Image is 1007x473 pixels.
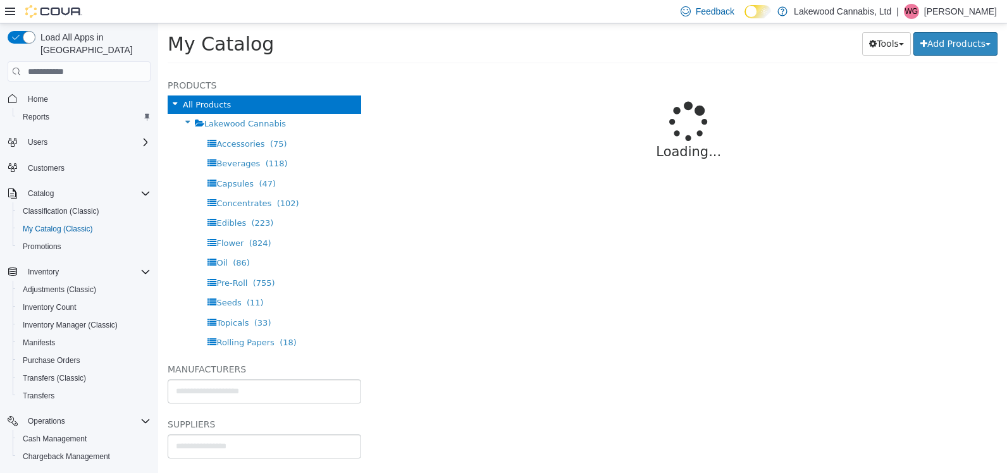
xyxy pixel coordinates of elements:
[58,295,90,304] span: Topicals
[18,239,151,254] span: Promotions
[755,9,839,32] button: Add Products
[13,448,156,465] button: Chargeback Management
[18,353,151,368] span: Purchase Orders
[794,4,891,19] p: Lakewood Cannabis, Ltd
[18,371,91,386] a: Transfers (Classic)
[23,391,54,401] span: Transfers
[9,448,203,464] h5: Product Status
[18,388,59,403] a: Transfers
[23,92,53,107] a: Home
[9,393,203,408] h5: Suppliers
[9,54,203,70] h5: Products
[35,31,151,56] span: Load All Apps in [GEOGRAPHIC_DATA]
[3,159,156,177] button: Customers
[25,5,82,18] img: Cova
[18,371,151,386] span: Transfers (Classic)
[3,89,156,107] button: Home
[23,242,61,252] span: Promotions
[112,116,129,125] span: (75)
[28,137,47,147] span: Users
[18,239,66,254] a: Promotions
[58,195,88,204] span: Edibles
[18,449,115,464] a: Chargeback Management
[23,285,96,295] span: Adjustments (Classic)
[23,161,70,176] a: Customers
[23,135,151,150] span: Users
[18,388,151,403] span: Transfers
[18,353,85,368] a: Purchase Orders
[18,204,151,219] span: Classification (Classic)
[18,282,151,297] span: Adjustments (Classic)
[18,204,104,219] a: Classification (Classic)
[13,238,156,255] button: Promotions
[23,112,49,122] span: Reports
[18,282,101,297] a: Adjustments (Classic)
[18,335,60,350] a: Manifests
[58,255,89,264] span: Pre-Roll
[75,235,92,244] span: (86)
[23,186,59,201] button: Catalog
[101,156,118,165] span: (47)
[58,116,106,125] span: Accessories
[18,431,151,446] span: Cash Management
[58,314,116,324] span: Rolling Papers
[18,431,92,446] a: Cash Management
[13,369,156,387] button: Transfers (Classic)
[13,316,156,334] button: Inventory Manager (Classic)
[89,274,106,284] span: (11)
[121,314,139,324] span: (18)
[18,317,123,333] a: Inventory Manager (Classic)
[23,338,55,348] span: Manifests
[28,94,48,104] span: Home
[58,175,113,185] span: Concentrates
[896,4,899,19] p: |
[18,449,151,464] span: Chargeback Management
[13,334,156,352] button: Manifests
[58,156,96,165] span: Capsules
[18,300,151,315] span: Inventory Count
[3,185,156,202] button: Catalog
[744,18,745,19] span: Dark Mode
[95,255,117,264] span: (755)
[58,235,69,244] span: Oil
[13,387,156,405] button: Transfers
[13,202,156,220] button: Classification (Classic)
[18,221,98,236] a: My Catalog (Classic)
[23,414,151,429] span: Operations
[696,5,734,18] span: Feedback
[18,335,151,350] span: Manifests
[18,109,54,125] a: Reports
[13,281,156,298] button: Adjustments (Classic)
[3,133,156,151] button: Users
[58,135,102,145] span: Beverages
[3,412,156,430] button: Operations
[23,355,80,365] span: Purchase Orders
[23,186,151,201] span: Catalog
[13,430,156,448] button: Cash Management
[260,119,802,139] p: Loading...
[704,9,753,32] button: Tools
[13,298,156,316] button: Inventory Count
[28,188,54,199] span: Catalog
[23,451,110,462] span: Chargeback Management
[905,4,918,19] span: WG
[23,434,87,444] span: Cash Management
[28,416,65,426] span: Operations
[3,263,156,281] button: Inventory
[25,77,73,86] span: All Products
[23,224,93,234] span: My Catalog (Classic)
[18,221,151,236] span: My Catalog (Classic)
[18,300,82,315] a: Inventory Count
[108,135,130,145] span: (118)
[744,5,771,18] input: Dark Mode
[23,206,99,216] span: Classification (Classic)
[23,135,53,150] button: Users
[58,274,83,284] span: Seeds
[18,317,151,333] span: Inventory Manager (Classic)
[904,4,919,19] div: Wanda Gurney
[23,373,86,383] span: Transfers (Classic)
[28,267,59,277] span: Inventory
[13,220,156,238] button: My Catalog (Classic)
[13,352,156,369] button: Purchase Orders
[23,302,77,312] span: Inventory Count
